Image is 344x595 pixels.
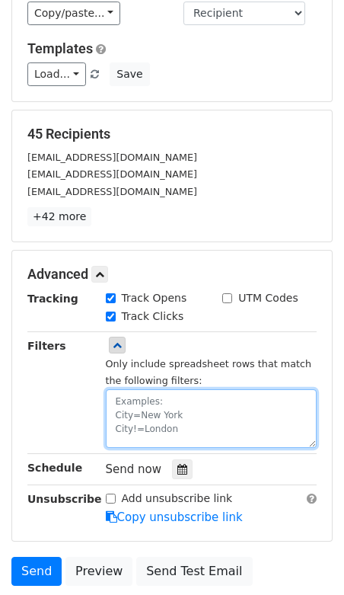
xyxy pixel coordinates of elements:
small: [EMAIL_ADDRESS][DOMAIN_NAME] [27,168,197,180]
strong: Filters [27,340,66,352]
a: Send Test Email [136,557,252,586]
label: Track Opens [122,290,187,306]
label: Add unsubscribe link [122,491,233,507]
strong: Schedule [27,462,82,474]
a: +42 more [27,207,91,226]
label: Track Clicks [122,309,184,325]
h5: Advanced [27,266,317,283]
label: UTM Codes [238,290,298,306]
strong: Unsubscribe [27,493,102,505]
a: Copy/paste... [27,2,120,25]
a: Load... [27,62,86,86]
a: Preview [65,557,132,586]
small: Only include spreadsheet rows that match the following filters: [106,358,312,387]
small: [EMAIL_ADDRESS][DOMAIN_NAME] [27,186,197,197]
strong: Tracking [27,293,78,305]
a: Templates [27,40,93,56]
iframe: Chat Widget [268,522,344,595]
button: Save [110,62,149,86]
small: [EMAIL_ADDRESS][DOMAIN_NAME] [27,152,197,163]
h5: 45 Recipients [27,126,317,142]
span: Send now [106,462,162,476]
a: Copy unsubscribe link [106,510,243,524]
a: Send [11,557,62,586]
